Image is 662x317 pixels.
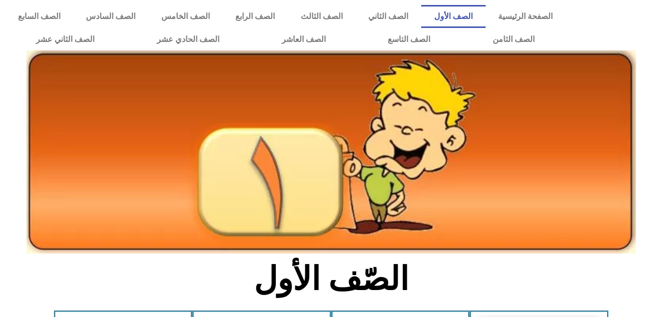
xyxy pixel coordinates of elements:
a: الصف الثاني عشر [5,28,126,51]
a: الصف الخامس [148,5,223,28]
a: الصف الرابع [223,5,288,28]
a: الصف الأول [421,5,486,28]
a: الصف التاسع [357,28,462,51]
a: الصف العاشر [250,28,357,51]
a: الصف السابع [5,5,73,28]
a: الصف الحادي عشر [126,28,251,51]
a: الصفحة الرئيسية [486,5,566,28]
a: الصف الثاني [356,5,422,28]
h2: الصّف الأول [166,260,496,299]
a: الصف الثامن [462,28,566,51]
a: الصف الثالث [288,5,356,28]
a: الصف السادس [73,5,149,28]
